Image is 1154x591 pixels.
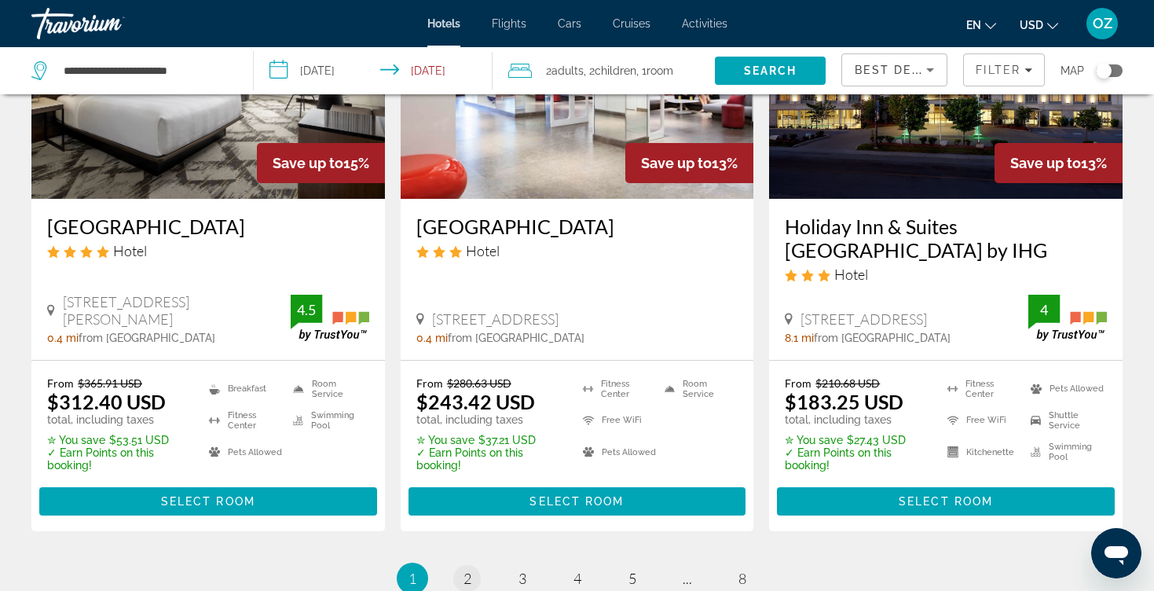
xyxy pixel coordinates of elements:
[1028,300,1060,319] div: 4
[800,310,927,328] span: [STREET_ADDRESS]
[834,266,868,283] span: Hotel
[427,17,460,30] a: Hotels
[963,53,1045,86] button: Filters
[448,332,584,344] span: from [GEOGRAPHIC_DATA]
[815,376,880,390] del: $210.68 USD
[1091,528,1141,578] iframe: Button to launch messaging window
[47,446,189,472] p: ✓ Earn Points on this booking!
[416,376,443,390] span: From
[113,242,147,259] span: Hotel
[1020,19,1043,31] span: USD
[416,390,535,413] ins: $243.42 USD
[1023,440,1107,464] li: Swimming Pool
[201,409,285,432] li: Fitness Center
[291,300,322,319] div: 4.5
[551,64,584,77] span: Adults
[1023,376,1107,400] li: Pets Allowed
[785,434,843,446] span: ✮ You save
[777,487,1115,516] button: Select Room
[785,215,1107,262] a: Holiday Inn & Suites [GEOGRAPHIC_DATA] by IHG
[976,64,1020,76] span: Filter
[447,376,511,390] del: $280.63 USD
[738,570,746,587] span: 8
[966,19,981,31] span: en
[995,143,1123,183] div: 13%
[584,60,636,82] span: , 2
[814,332,951,344] span: from [GEOGRAPHIC_DATA]
[855,64,936,76] span: Best Deals
[785,266,1107,283] div: 3 star Hotel
[47,332,79,344] span: 0.4 mi
[79,332,215,344] span: from [GEOGRAPHIC_DATA]
[1028,295,1107,341] img: TrustYou guest rating badge
[47,242,369,259] div: 4 star Hotel
[463,570,471,587] span: 2
[628,570,636,587] span: 5
[257,143,385,183] div: 15%
[785,446,927,472] p: ✓ Earn Points on this booking!
[625,143,753,183] div: 13%
[62,59,229,83] input: Search hotel destination
[492,17,526,30] a: Flights
[273,155,343,171] span: Save up to
[47,434,105,446] span: ✮ You save
[558,17,581,30] a: Cars
[47,215,369,238] a: [GEOGRAPHIC_DATA]
[518,570,526,587] span: 3
[201,440,285,464] li: Pets Allowed
[785,434,927,446] p: $27.43 USD
[682,17,727,30] span: Activities
[78,376,142,390] del: $365.91 USD
[529,495,624,508] span: Select Room
[416,434,563,446] p: $37.21 USD
[47,413,189,426] p: total, including taxes
[546,60,584,82] span: 2
[966,13,996,36] button: Change language
[715,57,826,85] button: Search
[254,47,492,94] button: Select check in and out date
[744,64,797,77] span: Search
[408,487,746,516] button: Select Room
[573,570,581,587] span: 4
[416,242,738,259] div: 3 star Hotel
[416,446,563,472] p: ✓ Earn Points on this booking!
[493,47,715,94] button: Travelers: 2 adults, 2 children
[785,332,814,344] span: 8.1 mi
[595,64,636,77] span: Children
[1023,409,1107,432] li: Shuttle Service
[416,434,474,446] span: ✮ You save
[416,215,738,238] a: [GEOGRAPHIC_DATA]
[1093,16,1112,31] span: OZ
[47,390,166,413] ins: $312.40 USD
[1061,60,1084,82] span: Map
[940,376,1024,400] li: Fitness Center
[47,376,74,390] span: From
[613,17,650,30] a: Cruises
[940,409,1024,432] li: Free WiFi
[855,61,934,79] mat-select: Sort by
[785,413,927,426] p: total, including taxes
[416,332,448,344] span: 0.4 mi
[285,376,369,400] li: Room Service
[31,3,189,44] a: Travorium
[575,440,657,464] li: Pets Allowed
[1084,64,1123,78] button: Toggle map
[777,491,1115,508] a: Select Room
[1020,13,1058,36] button: Change currency
[285,409,369,432] li: Swimming Pool
[466,242,500,259] span: Hotel
[201,376,285,400] li: Breakfast
[39,491,377,508] a: Select Room
[575,409,657,432] li: Free WiFi
[47,434,189,446] p: $53.51 USD
[641,155,712,171] span: Save up to
[1082,7,1123,40] button: User Menu
[657,376,738,400] li: Room Service
[291,295,369,341] img: TrustYou guest rating badge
